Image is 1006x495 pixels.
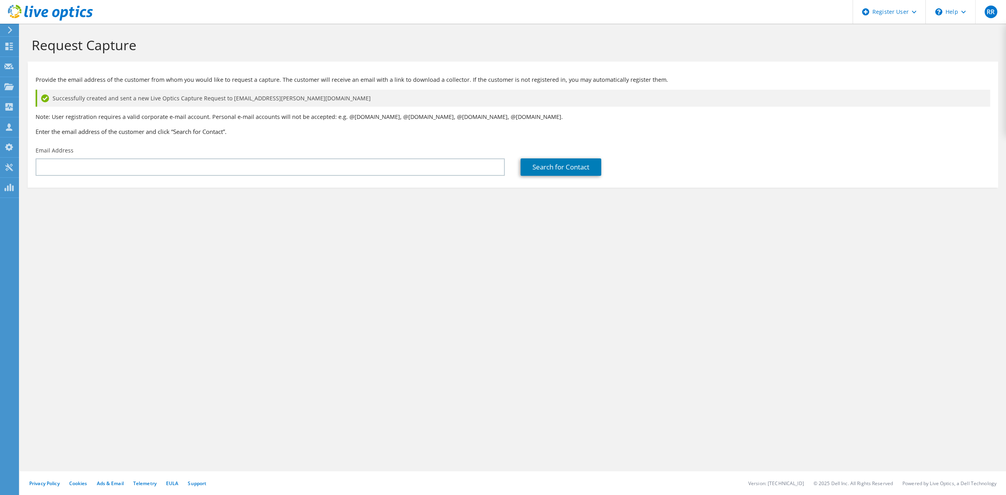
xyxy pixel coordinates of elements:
[935,8,942,15] svg: \n
[36,147,74,154] label: Email Address
[36,127,990,136] h3: Enter the email address of the customer and click “Search for Contact”.
[97,480,124,487] a: Ads & Email
[32,37,990,53] h1: Request Capture
[36,113,990,121] p: Note: User registration requires a valid corporate e-mail account. Personal e-mail accounts will ...
[166,480,178,487] a: EULA
[29,480,60,487] a: Privacy Policy
[813,480,893,487] li: © 2025 Dell Inc. All Rights Reserved
[133,480,157,487] a: Telemetry
[902,480,997,487] li: Powered by Live Optics, a Dell Technology
[53,94,371,103] span: Successfully created and sent a new Live Optics Capture Request to [EMAIL_ADDRESS][PERSON_NAME][D...
[985,6,997,18] span: RR
[748,480,804,487] li: Version: [TECHNICAL_ID]
[188,480,206,487] a: Support
[521,158,601,176] a: Search for Contact
[36,75,990,84] p: Provide the email address of the customer from whom you would like to request a capture. The cust...
[69,480,87,487] a: Cookies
